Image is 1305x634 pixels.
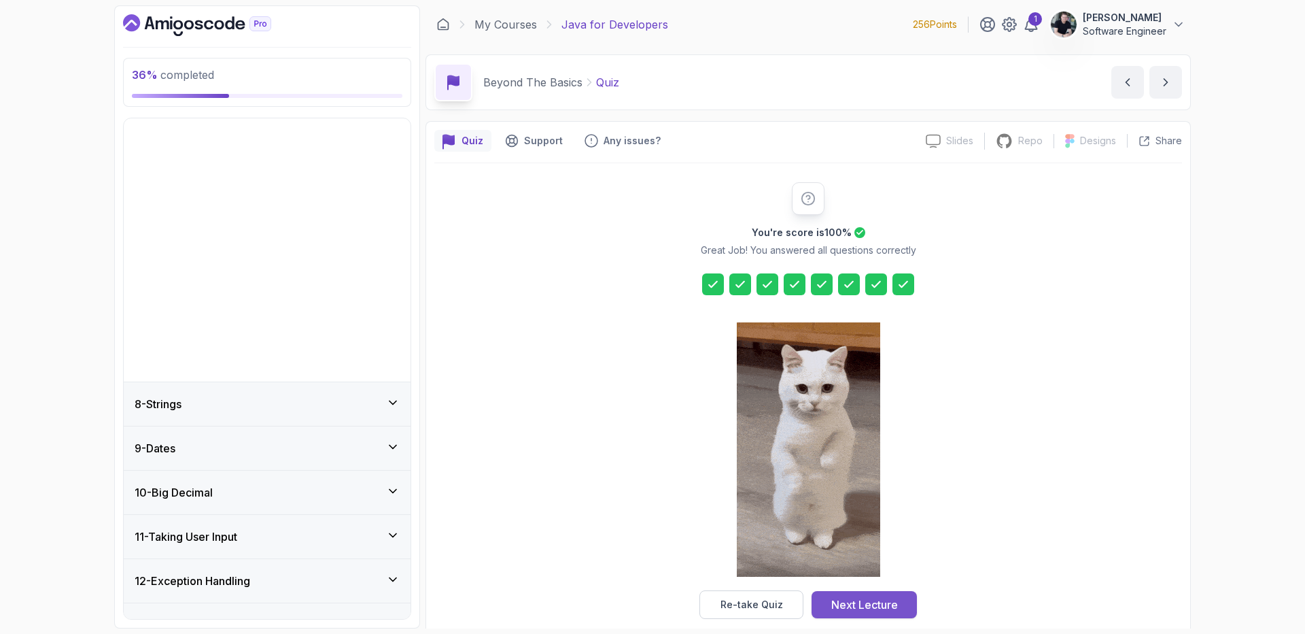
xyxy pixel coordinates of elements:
[123,14,302,36] a: Dashboard
[1023,16,1039,33] a: 1
[1127,134,1182,148] button: Share
[524,134,563,148] p: Support
[135,484,213,501] h3: 10 - Big Decimal
[596,74,619,90] p: Quiz
[1111,66,1144,99] button: previous content
[604,134,661,148] p: Any issues?
[434,130,491,152] button: quiz button
[1080,134,1116,148] p: Designs
[1083,24,1166,38] p: Software Engineer
[701,244,916,257] p: Great Job! You answered all questions correctly
[1050,11,1185,38] button: user profile image[PERSON_NAME]Software Engineer
[576,130,669,152] button: Feedback button
[124,382,411,426] button: 8-Strings
[946,134,973,148] p: Slides
[561,16,668,33] p: Java for Developers
[1149,66,1182,99] button: next content
[1018,134,1043,148] p: Repo
[497,130,571,152] button: Support button
[737,322,880,577] img: cool-cat
[132,68,214,82] span: completed
[436,18,450,31] a: Dashboard
[831,597,898,613] div: Next Lecture
[462,134,483,148] p: Quiz
[913,18,957,31] p: 256 Points
[124,427,411,470] button: 9-Dates
[135,529,237,545] h3: 11 - Taking User Input
[124,559,411,603] button: 12-Exception Handling
[483,74,582,90] p: Beyond The Basics
[135,440,175,456] h3: 9 - Dates
[132,68,158,82] span: 36 %
[720,598,783,612] div: Re-take Quiz
[1051,12,1077,37] img: user profile image
[812,591,917,618] button: Next Lecture
[135,573,250,589] h3: 12 - Exception Handling
[752,226,852,239] h2: You're score is 100 %
[135,617,245,633] h3: 13 - Working With Files
[1155,134,1182,148] p: Share
[124,515,411,558] button: 11-Taking User Input
[1028,12,1042,26] div: 1
[474,16,537,33] a: My Courses
[135,396,181,412] h3: 8 - Strings
[1083,11,1166,24] p: [PERSON_NAME]
[124,471,411,514] button: 10-Big Decimal
[699,590,803,619] button: Re-take Quiz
